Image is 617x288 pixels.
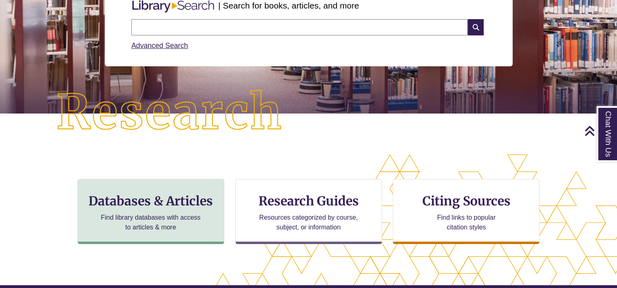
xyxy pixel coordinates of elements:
a: Advanced Search [131,41,188,50]
img: Research [31,65,309,161]
a: Research Guides Resources categorized by course, subject, or information [235,179,382,244]
h3: Research Guides [242,193,375,209]
i: Search [468,19,483,35]
h3: Citing Sources [417,193,516,209]
a: Back to Top [584,125,615,136]
a: Databases & Articles Find library databases with access to articles & more [77,179,224,244]
p: Find links to popular citation styles [427,213,506,232]
h3: Databases & Articles [84,193,217,209]
a: Citing Sources Find links to popular citation styles [393,179,540,244]
p: Resources categorized by course, subject, or information [255,213,362,232]
p: Find library databases with access to articles & more [97,213,204,232]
